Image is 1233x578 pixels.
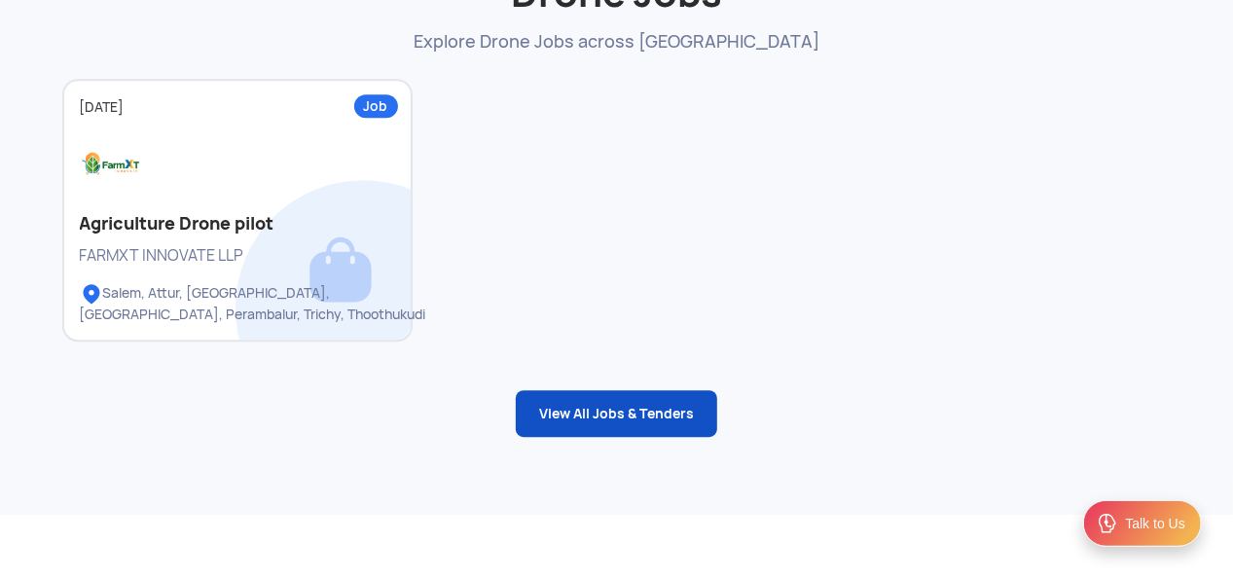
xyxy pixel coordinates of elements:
div: Salem, Attur, [GEOGRAPHIC_DATA], [GEOGRAPHIC_DATA], Perambalur, Trichy, Thoothukudi [80,282,427,324]
p: Explore Drone Jobs across [GEOGRAPHIC_DATA] [62,29,1172,54]
img: Location [80,282,103,306]
a: Job[DATE]LogoAgriculture Drone pilotFARMXT INNOVATE LLPLocationSalem, Attur, [GEOGRAPHIC_DATA], [... [62,79,413,342]
div: Job [354,94,398,118]
img: ic_Support.svg [1096,512,1119,535]
div: [DATE] [80,98,395,117]
img: Logo [80,134,142,197]
div: Talk to Us [1126,514,1185,533]
a: View All Jobs & Tenders [516,390,717,437]
div: FARMXT INNOVATE LLP [80,245,395,267]
h2: Agriculture Drone pilot [80,212,395,235]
